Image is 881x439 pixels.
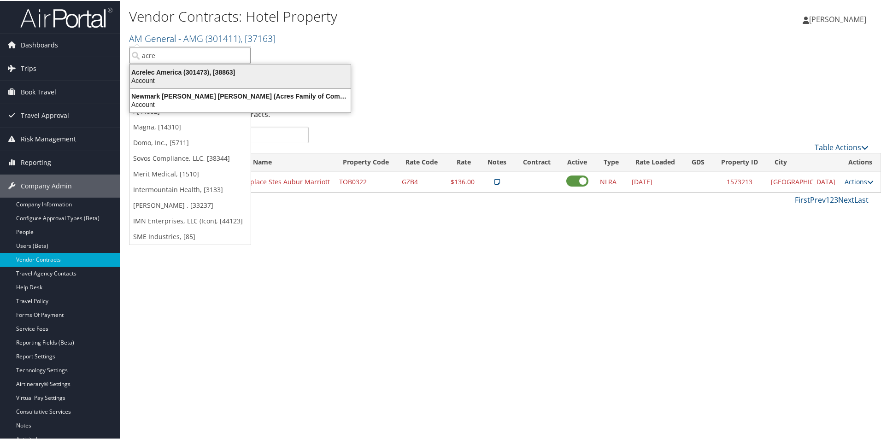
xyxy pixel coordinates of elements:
a: [PERSON_NAME] [803,5,875,32]
th: Type: activate to sort column ascending [595,152,627,170]
th: Hotel Name: activate to sort column descending [225,152,335,170]
div: Newmark [PERSON_NAME] [PERSON_NAME] (Acres Family of Companies) [124,91,356,100]
th: Rate Loaded: activate to sort column ascending [627,152,683,170]
a: Domo, Inc., [5711] [129,134,251,150]
td: Towneplace Stes Aubur Marriott [225,170,335,192]
span: ( 301411 ) [206,31,241,44]
td: NLRA [595,170,627,192]
td: 1573213 [713,170,766,192]
span: Book Travel [21,80,56,103]
div: Acrelec America (301473), [38863] [124,67,356,76]
a: Intermountain Health, [3133] [129,181,251,197]
th: GDS: activate to sort column ascending [683,152,713,170]
div: There are contracts. [129,101,875,126]
td: [GEOGRAPHIC_DATA] [766,170,840,192]
a: Prev [810,194,826,204]
a: Last [854,194,869,204]
a: Actions [845,176,874,185]
span: , [ 37163 ] [241,31,276,44]
span: Reporting [21,150,51,173]
span: [PERSON_NAME] [809,13,866,23]
th: Rate: activate to sort column ascending [446,152,479,170]
span: Travel Approval [21,103,69,126]
div: Account [124,76,356,84]
th: Actions [840,152,881,170]
th: Notes: activate to sort column ascending [479,152,515,170]
th: Property ID: activate to sort column ascending [713,152,766,170]
a: Next [838,194,854,204]
a: Merit Medical, [1510] [129,165,251,181]
th: Property Code: activate to sort column ascending [335,152,397,170]
a: Sovos Compliance, LLC, [38344] [129,150,251,165]
a: SME Industries, [85] [129,228,251,244]
a: [PERSON_NAME] , [33237] [129,197,251,212]
img: airportal-logo.png [20,6,112,28]
a: Table Actions [815,141,869,152]
th: City: activate to sort column ascending [766,152,840,170]
span: Risk Management [21,127,76,150]
input: Search Accounts [129,46,251,63]
span: Trips [21,56,36,79]
a: Magna, [14310] [129,118,251,134]
a: IMN Enterprises, LLC (Icon), [44123] [129,212,251,228]
th: Contract: activate to sort column ascending [515,152,559,170]
div: Account [124,100,356,108]
td: [DATE] [627,170,683,192]
a: 1 [826,194,830,204]
a: 3 [834,194,838,204]
td: $136.00 [446,170,479,192]
td: GZB4 [397,170,446,192]
h1: Vendor Contracts: Hotel Property [129,6,627,25]
td: TOB0322 [335,170,397,192]
a: 2 [830,194,834,204]
span: Dashboards [21,33,58,56]
th: Rate Code: activate to sort column ascending [397,152,446,170]
a: AM General - AMG [129,31,276,44]
a: First [795,194,810,204]
th: Active: activate to sort column ascending [559,152,595,170]
span: Company Admin [21,174,72,197]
